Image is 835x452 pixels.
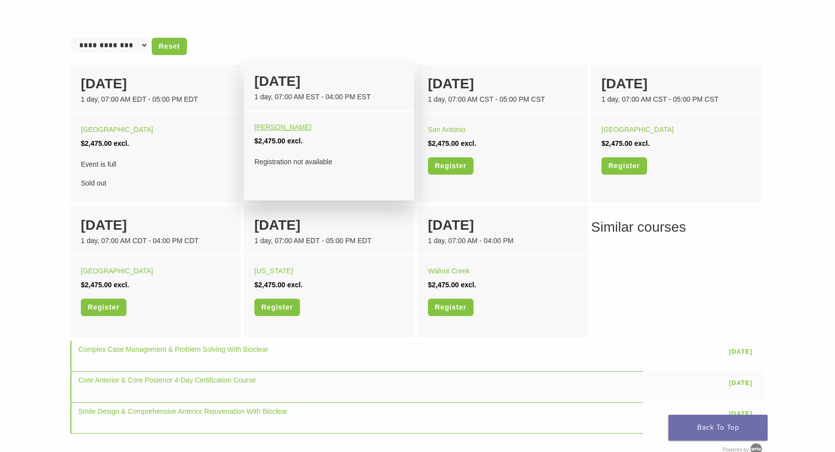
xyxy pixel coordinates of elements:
a: Smile Design & Comprehensive Anterior Rejuvenation With Bioclear [78,407,288,415]
div: 1 day, 07:00 AM EST - 04:00 PM EST [254,92,404,102]
a: [DATE] [724,406,758,422]
span: $2,475.00 [601,139,632,147]
a: [DATE] [724,375,758,390]
span: excl. [114,281,129,289]
span: $2,475.00 [428,139,459,147]
a: Register [81,299,126,316]
a: Register [428,157,474,175]
span: excl. [114,139,129,147]
span: excl. [461,281,476,289]
div: [DATE] [254,71,404,92]
a: Core Anterior & Core Posterior 4-Day Certification Course [78,376,256,384]
span: $2,475.00 [254,281,285,289]
div: Sold out [81,157,230,190]
div: 1 day, 07:00 AM CST - 05:00 PM CST [428,94,577,105]
div: 1 day, 07:00 AM CDT - 04:00 PM CDT [81,236,230,246]
div: [DATE] [601,73,751,94]
a: Reset [152,38,187,55]
a: [US_STATE] [254,267,293,275]
a: [DATE] [724,344,758,360]
a: [GEOGRAPHIC_DATA] [81,267,153,275]
div: 1 day, 07:00 AM - 04:00 PM [428,236,577,246]
span: excl. [287,137,302,145]
a: Walnut Creek [428,267,470,275]
span: $2,475.00 [254,137,285,145]
span: $2,475.00 [81,139,112,147]
div: 1 day, 07:00 AM EDT - 05:00 PM EDT [254,236,404,246]
a: San Antonio [428,126,466,133]
a: Register [428,299,474,316]
span: $2,475.00 [428,281,459,289]
div: [DATE] [81,73,230,94]
div: [DATE] [81,215,230,236]
span: $2,475.00 [81,281,112,289]
a: Register [601,157,647,175]
a: Back To Top [668,415,768,441]
span: Event is full [81,157,230,171]
div: 1 day, 07:00 AM EDT - 05:00 PM EDT [81,94,230,105]
span: excl. [634,139,650,147]
div: Registration not available [254,155,404,169]
div: [DATE] [428,73,577,94]
span: excl. [287,281,302,289]
div: 1 day, 07:00 AM CST - 05:00 PM CST [601,94,751,105]
a: [PERSON_NAME] [254,123,311,131]
span: excl. [461,139,476,147]
div: [DATE] [428,215,577,236]
a: [GEOGRAPHIC_DATA] [601,126,674,133]
div: [DATE] [254,215,404,236]
a: Register [254,299,300,316]
a: [GEOGRAPHIC_DATA] [81,126,153,133]
a: Complex Case Management & Problem Solving With Bioclear [78,345,268,353]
